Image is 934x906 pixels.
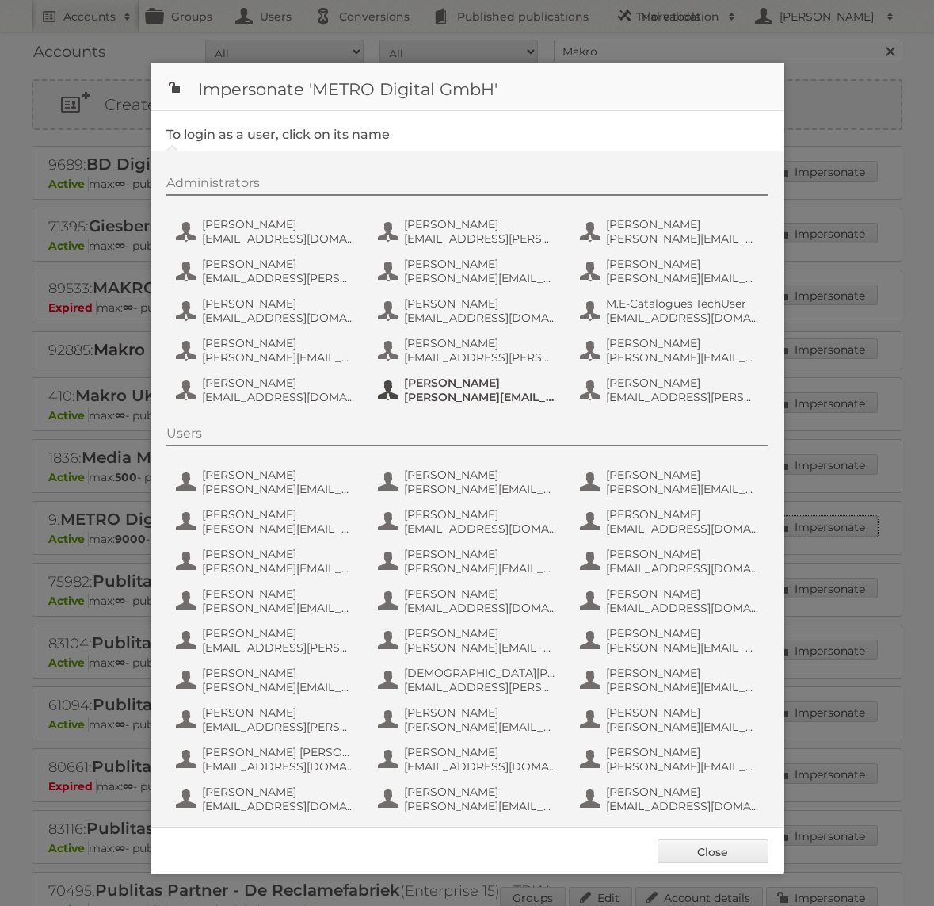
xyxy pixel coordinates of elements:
span: [EMAIL_ADDRESS][PERSON_NAME][DOMAIN_NAME] [606,390,760,404]
span: [PERSON_NAME] [404,745,558,759]
span: [PERSON_NAME] [202,587,356,601]
button: M.E-Catalogues TechUser [EMAIL_ADDRESS][DOMAIN_NAME] [578,295,764,327]
span: [PERSON_NAME] [202,705,356,720]
span: [EMAIL_ADDRESS][DOMAIN_NAME] [202,759,356,774]
button: [PERSON_NAME] [EMAIL_ADDRESS][PERSON_NAME][DOMAIN_NAME] [174,704,360,736]
span: [PERSON_NAME][EMAIL_ADDRESS][PERSON_NAME][DOMAIN_NAME] [404,271,558,285]
span: [PERSON_NAME] [404,705,558,720]
button: [PERSON_NAME] [PERSON_NAME][EMAIL_ADDRESS][PERSON_NAME][DOMAIN_NAME] [376,466,562,498]
span: [PERSON_NAME] [202,507,356,522]
span: [PERSON_NAME] [606,824,760,839]
span: [PERSON_NAME][EMAIL_ADDRESS][DOMAIN_NAME] [404,720,558,734]
button: [PERSON_NAME] [EMAIL_ADDRESS][DOMAIN_NAME] [578,585,764,617]
button: [PERSON_NAME] [EMAIL_ADDRESS][PERSON_NAME][DOMAIN_NAME] [174,255,360,287]
span: [EMAIL_ADDRESS][DOMAIN_NAME] [606,311,760,325]
span: [PERSON_NAME] [404,507,558,522]
span: [EMAIL_ADDRESS][DOMAIN_NAME] [202,231,356,246]
button: [PERSON_NAME] [PERSON_NAME][EMAIL_ADDRESS][DOMAIN_NAME] [376,823,562,854]
button: [DEMOGRAPHIC_DATA][PERSON_NAME] [EMAIL_ADDRESS][PERSON_NAME][DOMAIN_NAME] [376,664,562,696]
span: [PERSON_NAME] [606,507,760,522]
span: [PERSON_NAME] [202,376,356,390]
span: [EMAIL_ADDRESS][DOMAIN_NAME] [404,311,558,325]
span: [EMAIL_ADDRESS][DOMAIN_NAME] [202,799,356,813]
span: [EMAIL_ADDRESS][DOMAIN_NAME] [606,561,760,575]
button: [PERSON_NAME] [EMAIL_ADDRESS][PERSON_NAME][DOMAIN_NAME] [578,374,764,406]
span: [EMAIL_ADDRESS][DOMAIN_NAME] [202,390,356,404]
h1: Impersonate 'METRO Digital GmbH' [151,63,784,111]
span: [PERSON_NAME] [404,336,558,350]
span: [PERSON_NAME][EMAIL_ADDRESS][PERSON_NAME][DOMAIN_NAME] [606,680,760,694]
span: [PERSON_NAME][EMAIL_ADDRESS][PERSON_NAME][DOMAIN_NAME] [202,522,356,536]
span: [EMAIL_ADDRESS][PERSON_NAME][DOMAIN_NAME] [404,231,558,246]
span: [EMAIL_ADDRESS][DOMAIN_NAME] [404,601,558,615]
span: [PERSON_NAME] [606,666,760,680]
span: [PERSON_NAME] [606,626,760,640]
button: [PERSON_NAME] [EMAIL_ADDRESS][DOMAIN_NAME] [578,506,764,537]
button: [PERSON_NAME] [EMAIL_ADDRESS][PERSON_NAME][DOMAIN_NAME] [376,216,562,247]
span: [PERSON_NAME] [404,587,558,601]
span: [PERSON_NAME] [606,785,760,799]
span: [PERSON_NAME] [202,824,356,839]
span: [EMAIL_ADDRESS][DOMAIN_NAME] [404,522,558,536]
span: [PERSON_NAME] [606,587,760,601]
span: [PERSON_NAME] [404,824,558,839]
span: [PERSON_NAME] [606,257,760,271]
button: [PERSON_NAME] [PERSON_NAME][EMAIL_ADDRESS][PERSON_NAME][DOMAIN_NAME] [174,664,360,696]
span: [PERSON_NAME] [404,296,558,311]
span: [PERSON_NAME] [606,217,760,231]
button: [PERSON_NAME] [EMAIL_ADDRESS][DOMAIN_NAME] [174,783,360,815]
span: [PERSON_NAME] [606,745,760,759]
span: [PERSON_NAME] [202,547,356,561]
button: [PERSON_NAME] [PERSON_NAME][EMAIL_ADDRESS][PERSON_NAME][DOMAIN_NAME] [578,704,764,736]
span: [PERSON_NAME] [404,547,558,561]
span: [PERSON_NAME] [404,217,558,231]
span: [PERSON_NAME][EMAIL_ADDRESS][DOMAIN_NAME] [606,350,760,365]
button: [PERSON_NAME] [EMAIL_ADDRESS][DOMAIN_NAME] [376,506,562,537]
span: [PERSON_NAME][EMAIL_ADDRESS][PERSON_NAME][DOMAIN_NAME] [606,640,760,655]
span: [EMAIL_ADDRESS][DOMAIN_NAME] [606,601,760,615]
span: [PERSON_NAME] [606,376,760,390]
span: [PERSON_NAME] [202,257,356,271]
span: M.E-Catalogues TechUser [606,296,760,311]
button: [PERSON_NAME] [PERSON_NAME][EMAIL_ADDRESS][PERSON_NAME][DOMAIN_NAME] [174,545,360,577]
span: [EMAIL_ADDRESS][DOMAIN_NAME] [606,522,760,536]
span: [EMAIL_ADDRESS][DOMAIN_NAME] [202,311,356,325]
button: [PERSON_NAME] [PERSON_NAME][EMAIL_ADDRESS][PERSON_NAME][DOMAIN_NAME] [376,783,562,815]
span: [PERSON_NAME] [202,626,356,640]
div: Administrators [166,175,768,196]
button: [PERSON_NAME] [EMAIL_ADDRESS][PERSON_NAME][DOMAIN_NAME] [174,625,360,656]
span: [EMAIL_ADDRESS][PERSON_NAME][DOMAIN_NAME] [202,640,356,655]
span: [PERSON_NAME] [404,257,558,271]
span: [PERSON_NAME][EMAIL_ADDRESS][PERSON_NAME][PERSON_NAME][DOMAIN_NAME] [202,482,356,496]
span: [PERSON_NAME] [202,336,356,350]
span: [PERSON_NAME][EMAIL_ADDRESS][PERSON_NAME][DOMAIN_NAME] [202,561,356,575]
span: [PERSON_NAME] [404,468,558,482]
span: [EMAIL_ADDRESS][PERSON_NAME][DOMAIN_NAME] [202,271,356,285]
span: [PERSON_NAME] [202,296,356,311]
button: [PERSON_NAME] [PERSON_NAME][EMAIL_ADDRESS][PERSON_NAME][DOMAIN_NAME] [376,255,562,287]
button: [PERSON_NAME] [PERSON_NAME][EMAIL_ADDRESS][DOMAIN_NAME] [578,823,764,854]
button: [PERSON_NAME] [PERSON_NAME][EMAIL_ADDRESS][PERSON_NAME][DOMAIN_NAME] [174,585,360,617]
span: [PERSON_NAME][EMAIL_ADDRESS][PERSON_NAME][DOMAIN_NAME] [202,680,356,694]
button: [PERSON_NAME] [PERSON_NAME][EMAIL_ADDRESS][PERSON_NAME][DOMAIN_NAME] [578,664,764,696]
button: [PERSON_NAME] [EMAIL_ADDRESS][DOMAIN_NAME] [174,374,360,406]
span: [EMAIL_ADDRESS][PERSON_NAME][DOMAIN_NAME] [404,350,558,365]
span: [DEMOGRAPHIC_DATA][PERSON_NAME] [404,666,558,680]
span: [PERSON_NAME][EMAIL_ADDRESS][PERSON_NAME][DOMAIN_NAME] [404,799,558,813]
span: [PERSON_NAME] [202,666,356,680]
button: [PERSON_NAME] [PERSON_NAME][EMAIL_ADDRESS][DOMAIN_NAME] [578,255,764,287]
button: [PERSON_NAME] [EMAIL_ADDRESS][DOMAIN_NAME] [174,216,360,247]
span: [PERSON_NAME] [606,336,760,350]
button: [PERSON_NAME] [EMAIL_ADDRESS][DOMAIN_NAME] [174,295,360,327]
span: [PERSON_NAME][EMAIL_ADDRESS][PERSON_NAME][DOMAIN_NAME] [606,231,760,246]
button: [PERSON_NAME] [EMAIL_ADDRESS][PERSON_NAME][DOMAIN_NAME] [376,334,562,366]
span: [PERSON_NAME][EMAIL_ADDRESS][PERSON_NAME][DOMAIN_NAME] [606,720,760,734]
span: [PERSON_NAME][EMAIL_ADDRESS][PERSON_NAME][DOMAIN_NAME] [404,390,558,404]
span: [PERSON_NAME] [606,705,760,720]
button: [PERSON_NAME] [PERSON_NAME][EMAIL_ADDRESS][PERSON_NAME][DOMAIN_NAME] [578,744,764,775]
button: [PERSON_NAME] [PERSON_NAME][EMAIL_ADDRESS][PERSON_NAME][DOMAIN_NAME] [376,374,562,406]
span: [EMAIL_ADDRESS][DOMAIN_NAME] [606,799,760,813]
button: [PERSON_NAME] [EMAIL_ADDRESS][DOMAIN_NAME] [376,295,562,327]
legend: To login as a user, click on its name [166,127,390,142]
span: [EMAIL_ADDRESS][PERSON_NAME][DOMAIN_NAME] [404,680,558,694]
